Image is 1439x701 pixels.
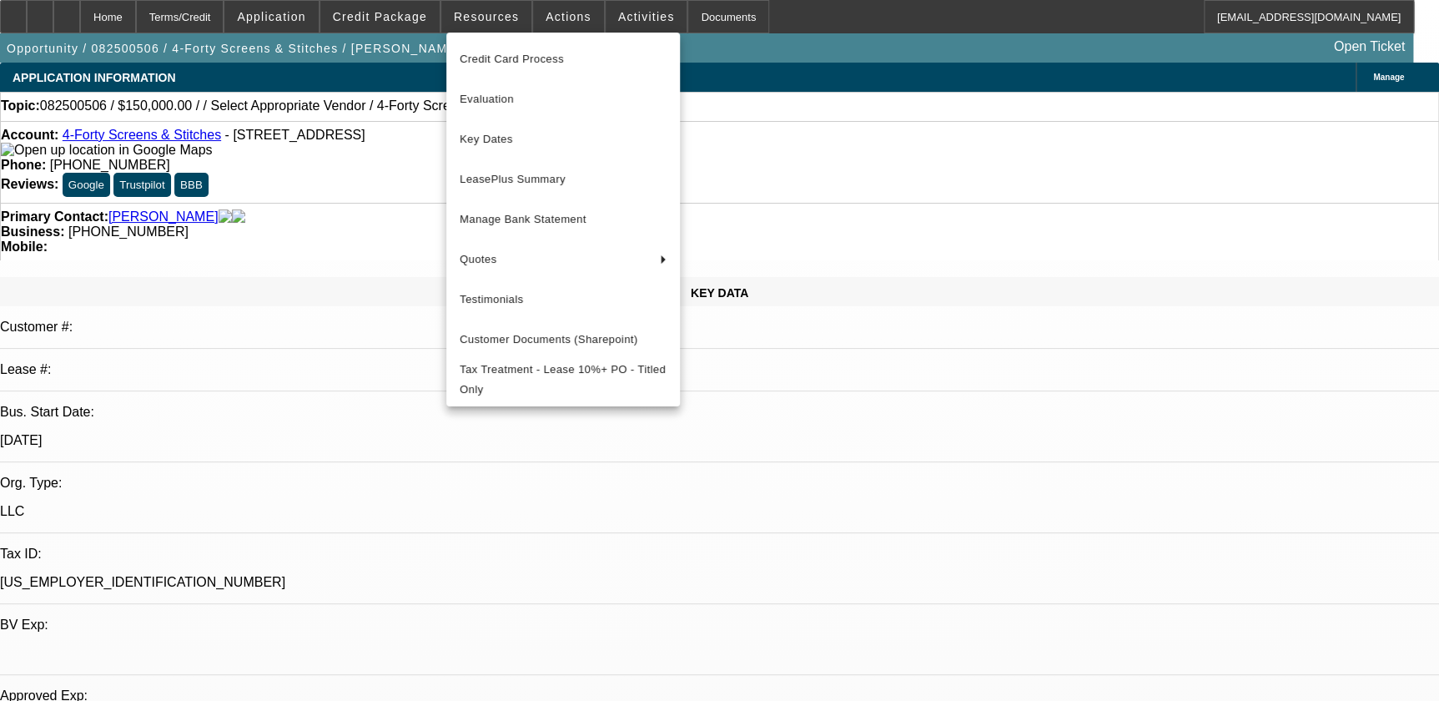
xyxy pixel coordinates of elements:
[460,129,667,149] span: Key Dates
[460,330,667,350] span: Customer Documents (Sharepoint)
[460,209,667,229] span: Manage Bank Statement
[460,89,667,109] span: Evaluation
[460,169,667,189] span: LeasePlus Summary
[460,290,667,310] span: Testimonials
[460,49,667,69] span: Credit Card Process
[460,250,647,270] span: Quotes
[460,360,667,400] span: Tax Treatment - Lease 10%+ PO - Titled Only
